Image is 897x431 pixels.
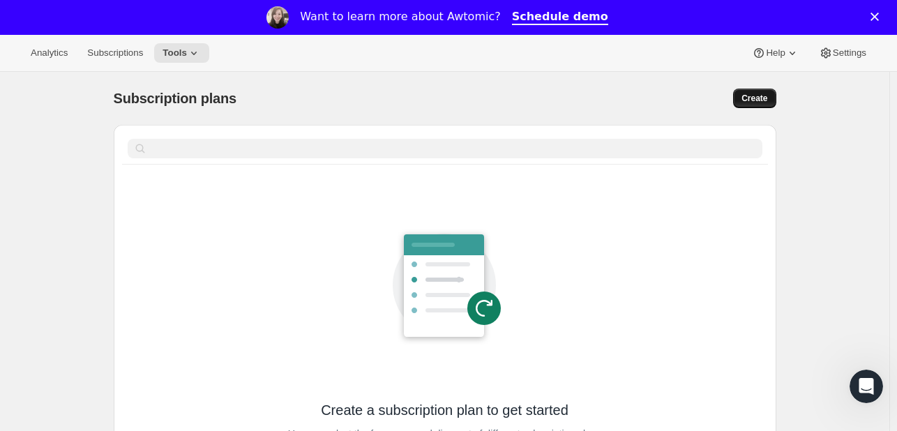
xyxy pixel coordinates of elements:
button: Settings [811,43,875,63]
button: Help [744,43,807,63]
span: Create a subscription plan to get started [321,400,568,420]
a: Schedule demo [512,10,608,25]
span: Tools [163,47,187,59]
button: Analytics [22,43,76,63]
img: Profile image for Emily [266,6,289,29]
span: Subscriptions [87,47,143,59]
button: Subscriptions [79,43,151,63]
span: Subscription plans [114,91,236,106]
span: Help [766,47,785,59]
span: Create [741,93,767,104]
div: Close [870,13,884,21]
button: Tools [154,43,209,63]
span: Settings [833,47,866,59]
div: Want to learn more about Awtomic? [300,10,500,24]
button: Create [733,89,776,108]
iframe: Intercom live chat [850,370,883,403]
span: Analytics [31,47,68,59]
